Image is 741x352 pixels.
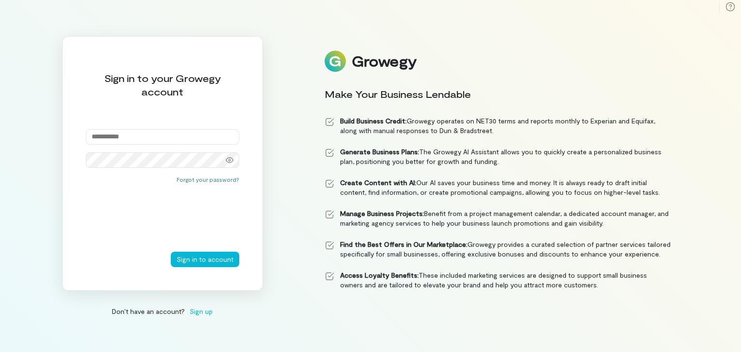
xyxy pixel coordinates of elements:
[62,306,263,316] div: Don’t have an account?
[352,53,416,69] div: Growegy
[325,116,671,135] li: Growegy operates on NET30 terms and reports monthly to Experian and Equifax, along with manual re...
[325,87,671,101] div: Make Your Business Lendable
[325,178,671,197] li: Our AI saves your business time and money. It is always ready to draft initial content, find info...
[340,178,416,187] strong: Create Content with AI:
[325,271,671,290] li: These included marketing services are designed to support small business owners and are tailored ...
[325,240,671,259] li: Growegy provides a curated selection of partner services tailored specifically for small business...
[325,51,346,72] img: Logo
[340,240,467,248] strong: Find the Best Offers in Our Marketplace:
[325,147,671,166] li: The Growegy AI Assistant allows you to quickly create a personalized business plan, positioning y...
[340,117,407,125] strong: Build Business Credit:
[340,271,419,279] strong: Access Loyalty Benefits:
[340,209,424,217] strong: Manage Business Projects:
[86,71,239,98] div: Sign in to your Growegy account
[340,148,419,156] strong: Generate Business Plans:
[325,209,671,228] li: Benefit from a project management calendar, a dedicated account manager, and marketing agency ser...
[190,306,213,316] span: Sign up
[177,176,239,183] button: Forgot your password?
[171,252,239,267] button: Sign in to account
